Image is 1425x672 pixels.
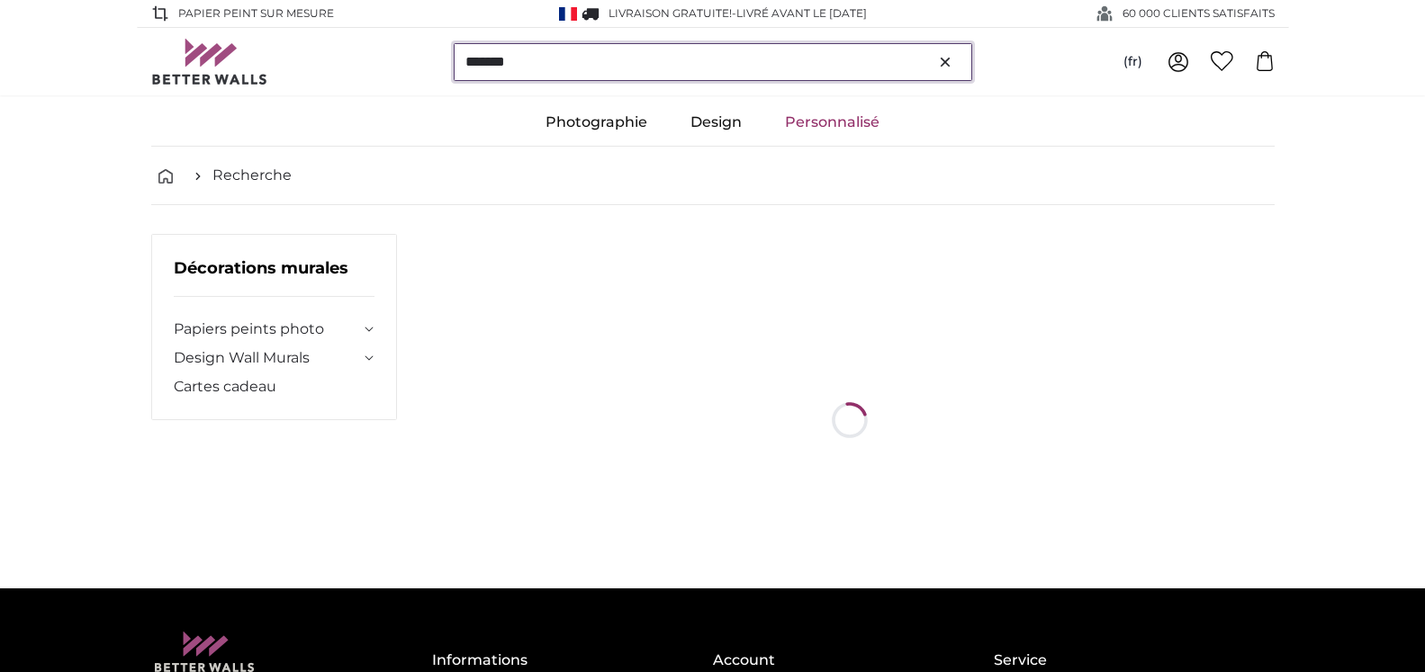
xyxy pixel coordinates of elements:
h4: Informations [432,650,713,671]
a: Photographie [524,99,669,146]
summary: Papiers peints photo [174,318,375,340]
nav: breadcrumbs [151,147,1275,205]
a: Design Wall Murals [174,347,361,369]
span: - [732,6,867,20]
a: Recherche [212,165,292,186]
h4: Service [994,650,1275,671]
img: Betterwalls [151,39,268,85]
a: Cartes cadeau [174,376,375,398]
img: France [559,7,577,21]
h4: Account [713,650,994,671]
span: Livré avant le [DATE] [736,6,867,20]
span: Papier peint sur mesure [178,5,334,22]
span: 60 000 CLIENTS SATISFAITS [1123,5,1275,22]
a: Design [669,99,763,146]
a: Papiers peints photo [174,318,361,340]
span: Livraison GRATUITE! [609,6,732,20]
button: (fr) [1109,46,1157,78]
summary: Design Wall Murals [174,347,375,369]
h3: Décorations murales [174,256,375,297]
a: Personnalisé [763,99,901,146]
